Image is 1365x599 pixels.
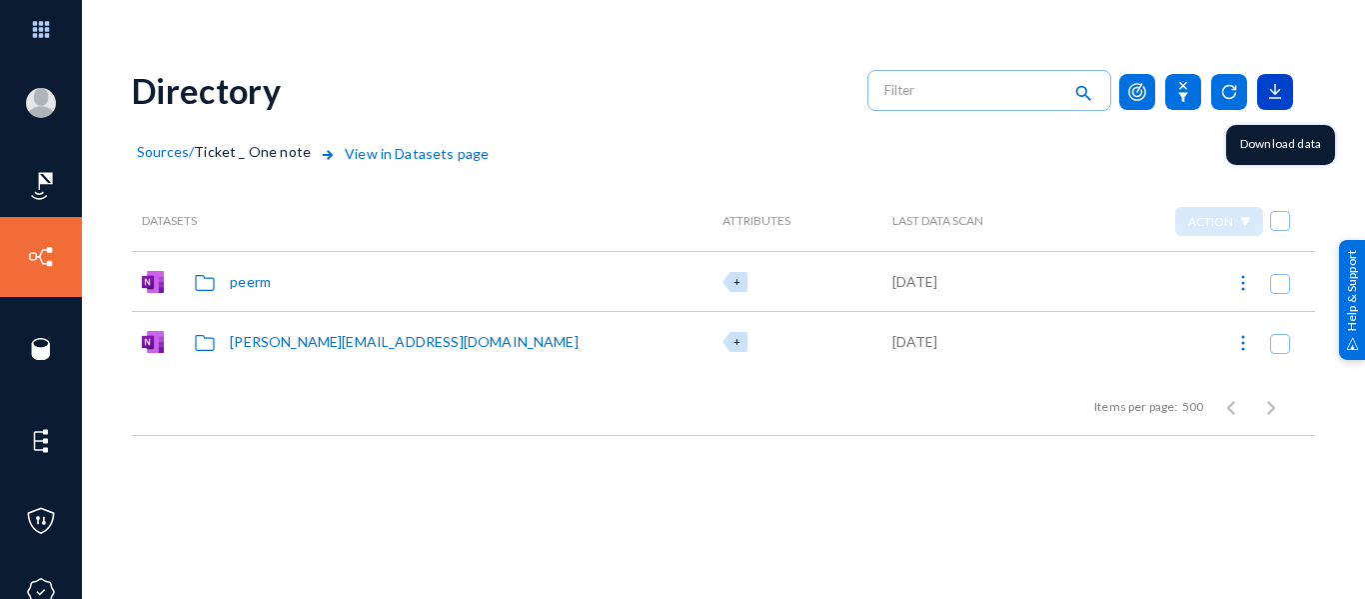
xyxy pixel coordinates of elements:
img: icon-inventory.svg [26,242,56,272]
div: Items per page: [1094,398,1177,416]
button: Next page [1251,387,1291,427]
div: Help & Support [1339,239,1365,359]
input: Filter [884,75,1060,105]
img: onenote.png [142,271,164,293]
span: View in Datasets page [316,143,489,191]
span: / [189,143,194,160]
span: Last Data Scan [892,214,983,228]
span: Sources [137,143,189,160]
div: [DATE] [892,271,938,292]
img: icon-more.svg [1233,333,1253,353]
img: help_support.svg [1346,337,1359,350]
div: peerm [230,271,271,292]
img: icon-sources.svg [26,334,56,364]
span: Attributes [722,214,790,228]
button: Previous page [1211,387,1251,427]
span: + [733,275,740,288]
img: icon-policies.svg [26,506,56,536]
div: Directory [132,70,281,111]
span: Datasets [142,214,197,228]
span: + [733,335,740,348]
div: [PERSON_NAME][EMAIL_ADDRESS][DOMAIN_NAME] [230,331,579,352]
img: blank-profile-picture.png [26,88,56,118]
img: icon-risk-sonar.svg [26,171,56,201]
img: app launcher [11,8,71,51]
div: 500 [1182,398,1203,416]
div: [DATE] [892,331,938,352]
img: icon-more.svg [1233,273,1253,293]
div: Download data [1226,125,1335,165]
img: icon-elements.svg [26,426,56,456]
mat-icon: search [1071,81,1095,108]
img: onenote.png [142,331,164,353]
span: Ticket _ One note [194,143,311,160]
